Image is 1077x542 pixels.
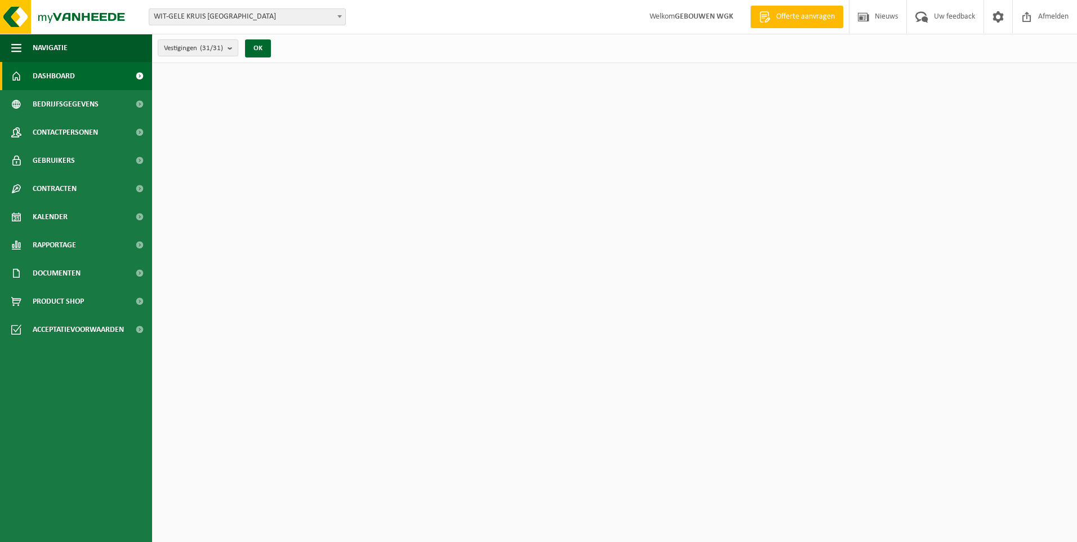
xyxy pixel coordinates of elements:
span: Vestigingen [164,40,223,57]
span: Contracten [33,175,77,203]
span: Rapportage [33,231,76,259]
span: Offerte aanvragen [773,11,838,23]
strong: GEBOUWEN WGK [675,12,733,21]
span: Acceptatievoorwaarden [33,316,124,344]
span: Dashboard [33,62,75,90]
span: Gebruikers [33,146,75,175]
span: Documenten [33,259,81,287]
span: Bedrijfsgegevens [33,90,99,118]
span: WIT-GELE KRUIS OOST-VLAANDEREN [149,9,345,25]
count: (31/31) [200,45,223,52]
span: Product Shop [33,287,84,316]
span: Navigatie [33,34,68,62]
span: Contactpersonen [33,118,98,146]
a: Offerte aanvragen [750,6,843,28]
button: Vestigingen(31/31) [158,39,238,56]
span: WIT-GELE KRUIS OOST-VLAANDEREN [149,8,346,25]
button: OK [245,39,271,57]
span: Kalender [33,203,68,231]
